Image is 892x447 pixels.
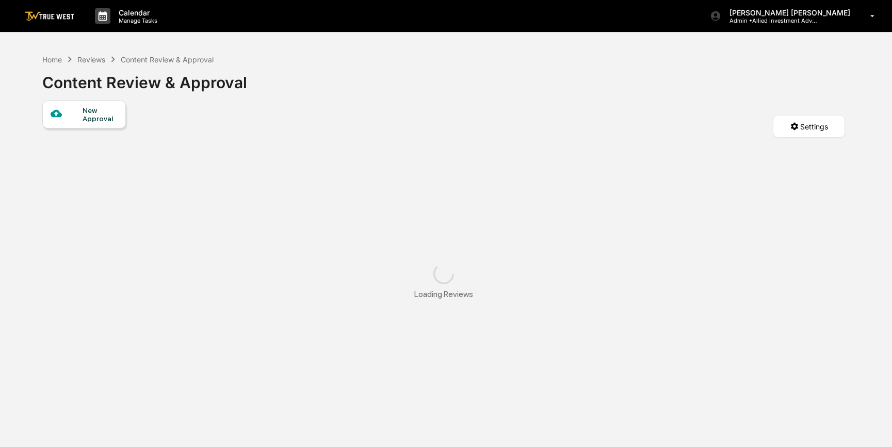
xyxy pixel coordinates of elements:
[721,17,817,24] p: Admin • Allied Investment Advisors
[110,8,163,17] p: Calendar
[121,55,214,64] div: Content Review & Approval
[110,17,163,24] p: Manage Tasks
[721,8,855,17] p: [PERSON_NAME] [PERSON_NAME]
[42,65,247,92] div: Content Review & Approval
[42,55,62,64] div: Home
[83,106,117,123] div: New Approval
[77,55,105,64] div: Reviews
[414,289,473,299] div: Loading Reviews
[773,115,845,138] button: Settings
[25,11,74,21] img: logo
